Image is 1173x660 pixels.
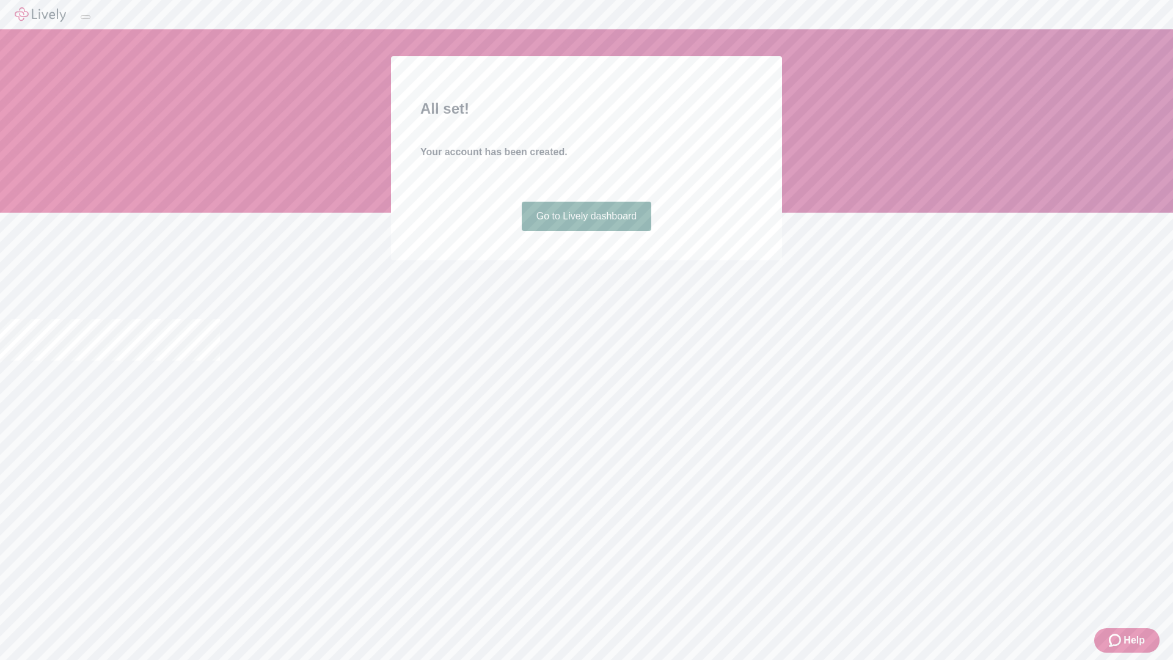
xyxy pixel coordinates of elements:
[1109,633,1124,648] svg: Zendesk support icon
[420,98,753,120] h2: All set!
[81,15,90,19] button: Log out
[1124,633,1145,648] span: Help
[420,145,753,159] h4: Your account has been created.
[15,7,66,22] img: Lively
[522,202,652,231] a: Go to Lively dashboard
[1094,628,1160,653] button: Zendesk support iconHelp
